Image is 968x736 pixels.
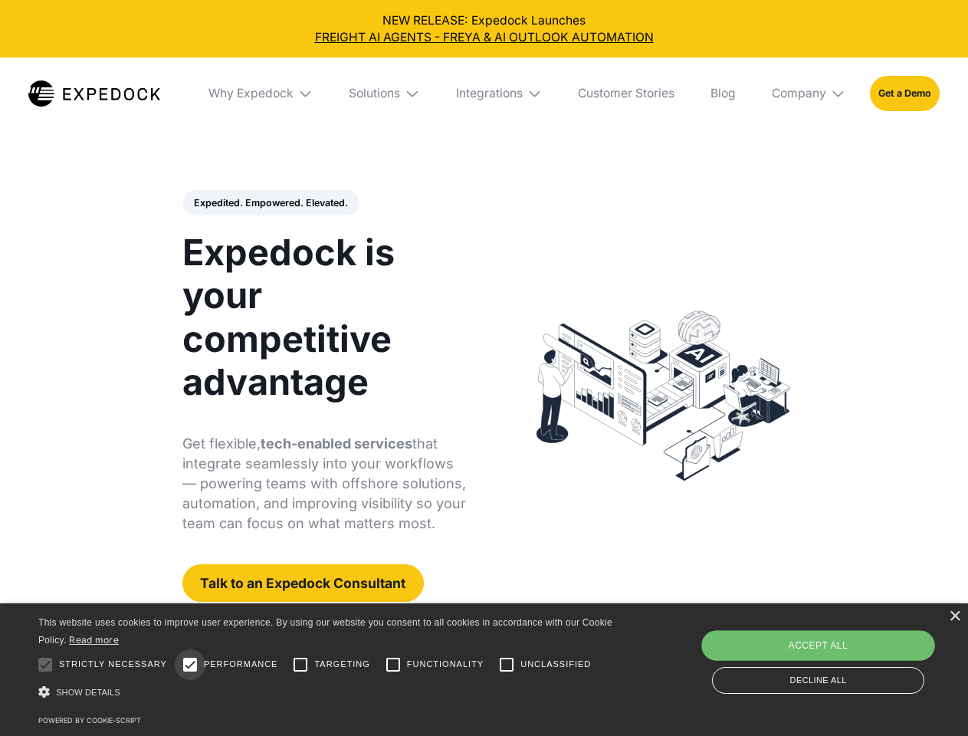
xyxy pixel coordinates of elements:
[69,634,119,646] a: Read more
[38,682,618,703] div: Show details
[444,58,554,130] div: Integrations
[337,58,432,130] div: Solutions
[349,86,400,101] div: Solutions
[12,29,957,46] a: FREIGHT AI AGENTS - FREYA & AI OUTLOOK AUTOMATION
[713,570,968,736] iframe: Chat Widget
[698,58,747,130] a: Blog
[772,86,826,101] div: Company
[261,435,412,452] strong: tech-enabled services
[204,658,278,671] span: Performance
[59,658,167,671] span: Strictly necessary
[208,86,294,101] div: Why Expedock
[566,58,686,130] a: Customer Stories
[870,76,940,110] a: Get a Demo
[456,86,523,101] div: Integrations
[407,658,484,671] span: Functionality
[12,12,957,46] div: NEW RELEASE: Expedock Launches
[182,231,467,403] h1: Expedock is your competitive advantage
[56,688,120,697] span: Show details
[182,434,467,534] p: Get flexible, that integrate seamlessly into your workflows — powering teams with offshore soluti...
[38,716,141,724] a: Powered by cookie-script
[701,630,934,661] div: Accept all
[38,617,612,646] span: This website uses cookies to improve user experience. By using our website you consent to all coo...
[196,58,325,130] div: Why Expedock
[314,658,369,671] span: Targeting
[520,658,591,671] span: Unclassified
[182,564,424,602] a: Talk to an Expedock Consultant
[760,58,858,130] div: Company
